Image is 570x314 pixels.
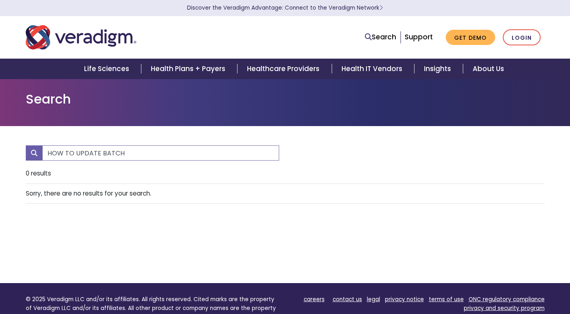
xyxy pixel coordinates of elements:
a: terms of use [429,296,464,303]
span: Learn More [379,4,383,12]
a: Support [405,32,433,42]
a: Healthcare Providers [237,59,331,79]
a: careers [304,296,325,303]
input: Search [42,145,279,161]
h1: Search [26,92,545,107]
li: Sorry, there are no results for your search. [26,184,545,204]
a: Get Demo [446,30,495,45]
a: Search [365,32,396,43]
a: Login [503,29,541,46]
a: Health Plans + Payers [141,59,237,79]
img: Veradigm logo [26,24,136,51]
a: Insights [414,59,463,79]
a: ONC regulatory compliance [469,296,545,303]
a: legal [367,296,380,303]
li: 0 results [26,164,545,184]
a: contact us [333,296,362,303]
a: privacy and security program [464,304,545,312]
a: privacy notice [385,296,424,303]
a: Health IT Vendors [332,59,414,79]
a: Life Sciences [74,59,141,79]
a: Discover the Veradigm Advantage: Connect to the Veradigm NetworkLearn More [187,4,383,12]
a: About Us [463,59,514,79]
